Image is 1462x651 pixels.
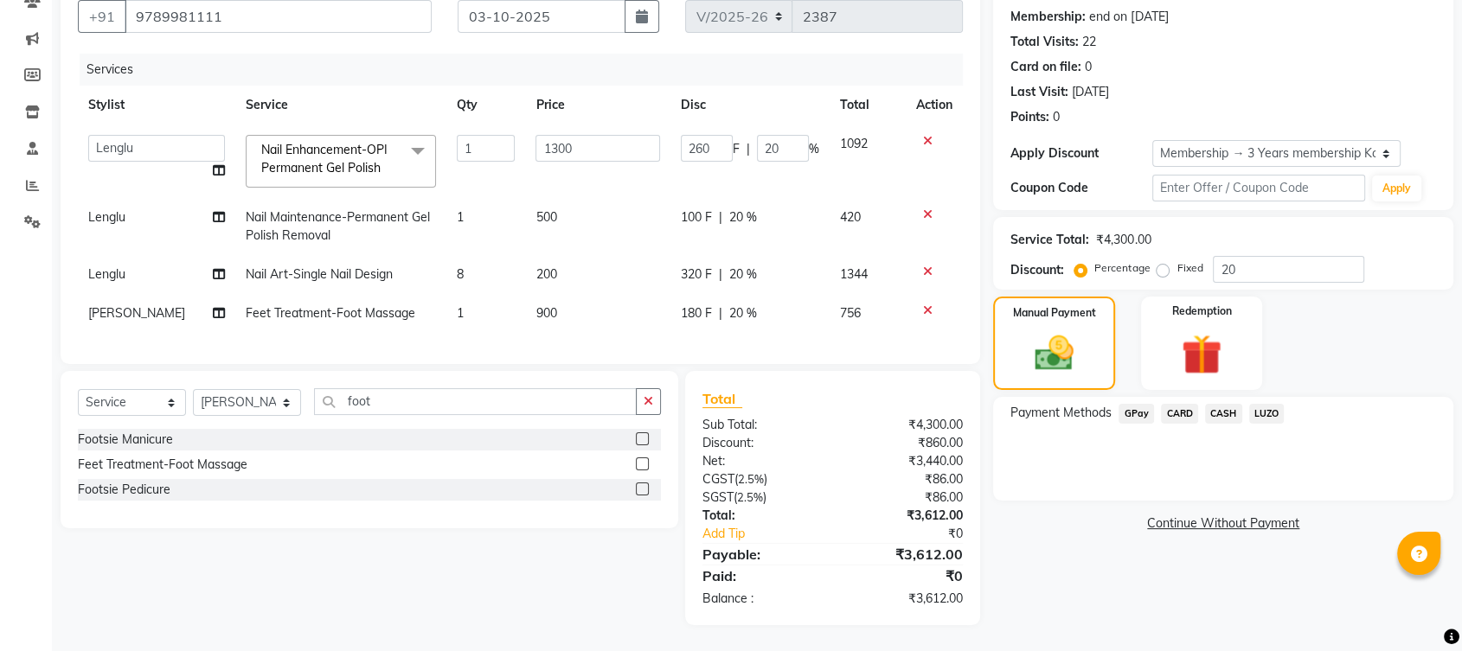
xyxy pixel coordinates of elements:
[1177,260,1202,276] label: Fixed
[830,86,906,124] th: Total
[1119,404,1154,424] span: GPay
[681,208,712,227] span: 100 F
[1082,33,1096,51] div: 22
[1010,33,1079,51] div: Total Visits:
[457,305,464,321] span: 1
[702,489,734,505] span: SGST
[729,265,757,284] span: 20 %
[80,54,976,86] div: Services
[719,304,722,322] span: |
[689,416,833,434] div: Sub Total:
[833,416,977,434] div: ₹4,300.00
[1010,179,1152,197] div: Coupon Code
[1096,231,1151,249] div: ₹4,300.00
[314,388,637,415] input: Search or Scan
[1249,404,1285,424] span: LUZO
[702,471,734,487] span: CGST
[689,434,833,452] div: Discount:
[833,590,977,608] div: ₹3,612.00
[719,265,722,284] span: |
[689,488,833,507] div: ( )
[1169,329,1234,380] img: _gift.svg
[1010,404,1112,422] span: Payment Methods
[681,304,712,322] span: 180 F
[840,305,861,321] span: 756
[689,507,833,525] div: Total:
[997,514,1450,533] a: Continue Without Payment
[1010,58,1081,76] div: Card on file:
[1010,231,1089,249] div: Service Total:
[809,140,819,158] span: %
[78,481,170,499] div: Footsie Pedicure
[246,209,430,243] span: Nail Maintenance-Permanent Gel Polish Removal
[246,305,415,321] span: Feet Treatment-Foot Massage
[833,452,977,470] div: ₹3,440.00
[88,305,185,321] span: [PERSON_NAME]
[535,209,556,225] span: 500
[833,434,977,452] div: ₹860.00
[1372,176,1421,201] button: Apply
[1161,404,1198,424] span: CARD
[1010,8,1086,26] div: Membership:
[733,140,740,158] span: F
[833,507,977,525] div: ₹3,612.00
[235,86,446,124] th: Service
[689,565,833,586] div: Paid:
[1085,58,1092,76] div: 0
[261,142,388,176] span: Nail Enhancement-OPI Permanent Gel Polish
[457,266,464,282] span: 8
[670,86,830,124] th: Disc
[689,525,856,543] a: Add Tip
[381,160,388,176] a: x
[729,208,757,227] span: 20 %
[856,525,976,543] div: ₹0
[681,265,712,284] span: 320 F
[1053,108,1060,126] div: 0
[689,470,833,488] div: ( )
[833,544,977,565] div: ₹3,612.00
[1013,305,1096,321] label: Manual Payment
[689,452,833,470] div: Net:
[737,490,763,504] span: 2.5%
[78,431,173,449] div: Footsie Manicure
[535,305,556,321] span: 900
[833,488,977,507] div: ₹86.00
[246,266,393,282] span: Nail Art-Single Nail Design
[906,86,963,124] th: Action
[1205,404,1242,424] span: CASH
[1171,303,1231,319] label: Redemption
[1023,331,1085,375] img: _cash.svg
[833,565,977,586] div: ₹0
[689,590,833,608] div: Balance :
[702,390,742,408] span: Total
[840,136,868,151] span: 1092
[78,456,247,474] div: Feet Treatment-Foot Massage
[1010,144,1152,163] div: Apply Discount
[88,266,125,282] span: Lenglu
[729,304,757,322] span: 20 %
[1094,260,1150,276] label: Percentage
[525,86,670,124] th: Price
[78,86,235,124] th: Stylist
[1010,261,1064,279] div: Discount:
[840,266,868,282] span: 1344
[689,544,833,565] div: Payable:
[833,470,977,488] div: ₹86.00
[1010,83,1068,101] div: Last Visit:
[1010,108,1049,126] div: Points:
[719,208,722,227] span: |
[738,472,764,486] span: 2.5%
[457,209,464,225] span: 1
[446,86,525,124] th: Qty
[747,140,750,158] span: |
[1072,83,1109,101] div: [DATE]
[840,209,861,225] span: 420
[88,209,125,225] span: Lenglu
[1152,175,1365,201] input: Enter Offer / Coupon Code
[1089,8,1168,26] div: end on [DATE]
[535,266,556,282] span: 200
